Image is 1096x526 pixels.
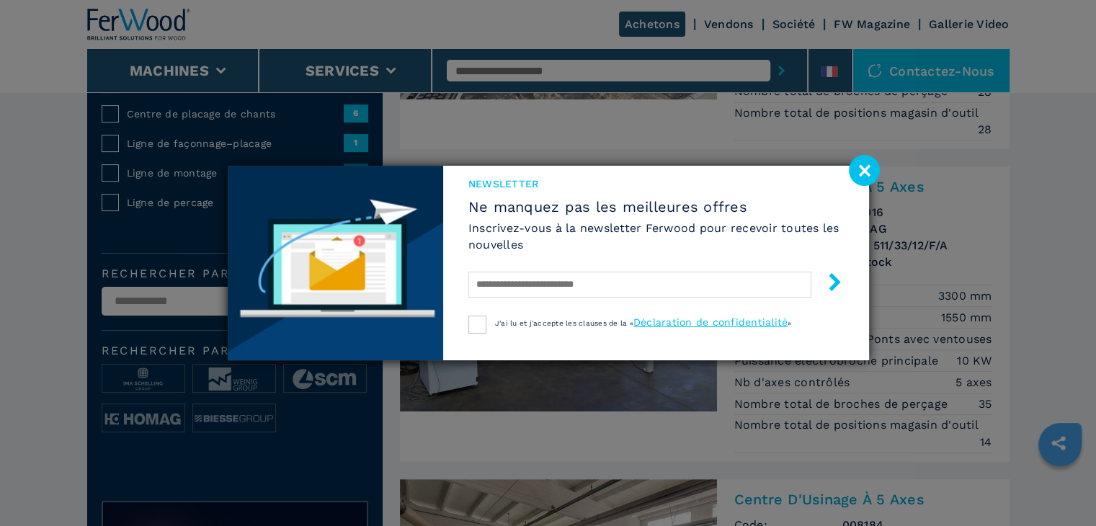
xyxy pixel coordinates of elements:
a: Déclaration de confidentialité [633,316,788,328]
h6: Inscrivez-vous à la newsletter Ferwood pour recevoir toutes les nouvelles [468,220,844,253]
img: Newsletter image [228,166,443,360]
button: submit-button [811,267,844,301]
span: Newsletter [468,177,844,191]
span: Ne manquez pas les meilleures offres [468,198,844,215]
span: » [788,319,791,327]
span: J'ai lu et j'accepte les clauses de la « [495,319,633,327]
